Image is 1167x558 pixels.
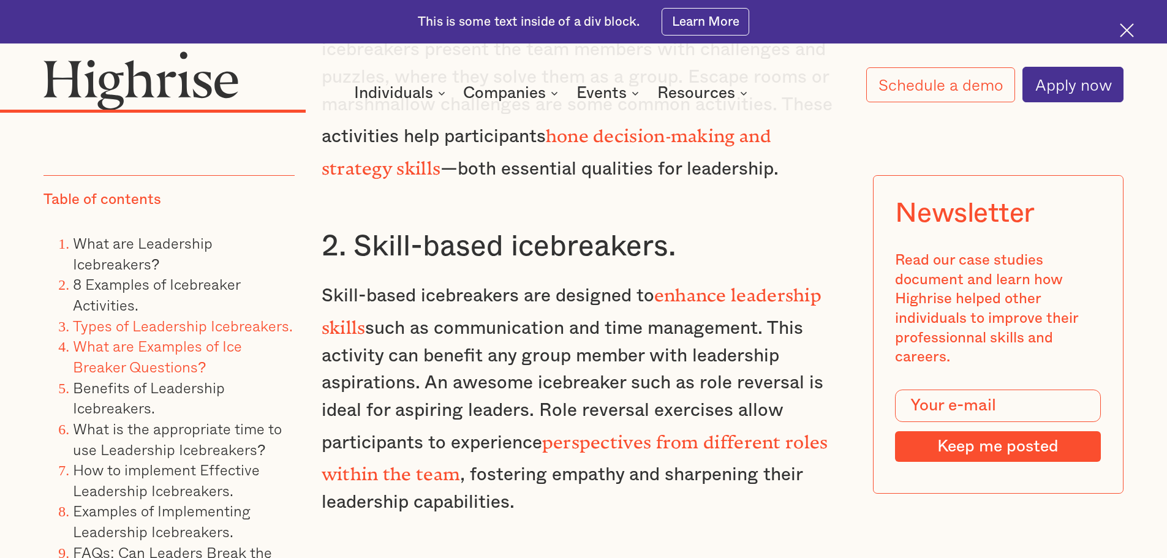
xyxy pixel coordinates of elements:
[322,432,828,476] strong: perspectives from different roles within the team
[322,228,846,265] h3: 2. Skill-based icebreakers.
[418,13,640,31] div: This is some text inside of a div block.
[576,86,627,100] div: Events
[322,277,846,516] p: Skill-based icebreakers are designed to such as communication and time management. This activity ...
[895,390,1101,462] form: Modal Form
[1120,23,1134,37] img: Cross icon
[895,251,1101,368] div: Read our case studies document and learn how Highrise helped other individuals to improve their p...
[354,86,433,100] div: Individuals
[73,273,240,316] a: 8 Examples of Icebreaker Activities.
[576,86,643,100] div: Events
[322,285,821,329] strong: enhance leadership skills
[73,458,260,502] a: How to implement Effective Leadership Icebreakers.
[895,197,1035,229] div: Newsletter
[73,232,213,275] a: What are Leadership Icebreakers?
[43,190,161,210] div: Table of contents
[73,314,293,337] a: Types of Leadership Icebreakers.
[662,8,749,36] a: Learn More
[354,86,449,100] div: Individuals
[463,86,546,100] div: Companies
[895,390,1101,423] input: Your e-mail
[73,499,251,543] a: Examples of Implementing Leadership Icebreakers.
[1022,67,1124,102] a: Apply now
[73,376,225,420] a: Benefits of Leadership Icebreakers.
[463,86,562,100] div: Companies
[43,51,238,110] img: Highrise logo
[657,86,735,100] div: Resources
[73,334,242,378] a: What are Examples of Ice Breaker Questions?
[322,126,771,170] strong: hone decision-making and strategy skills
[73,417,282,461] a: What is the appropriate time to use Leadership Icebreakers?
[866,67,1016,102] a: Schedule a demo
[895,431,1101,462] input: Keep me posted
[657,86,751,100] div: Resources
